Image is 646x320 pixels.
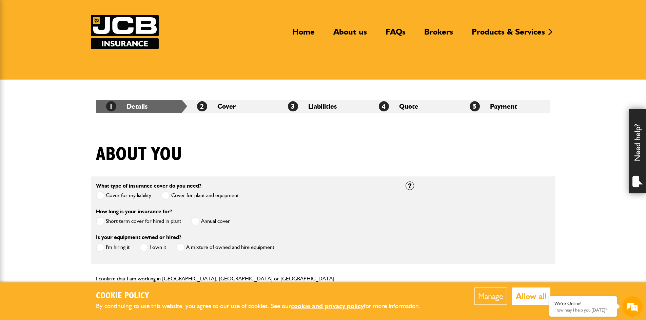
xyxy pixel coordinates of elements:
[96,209,172,214] label: How long is your insurance for?
[96,183,201,189] label: What type of insurance cover do you need?
[96,243,130,252] label: I'm hiring it
[328,27,372,42] a: About us
[459,100,550,113] li: Payment
[554,301,612,306] div: We're Online!
[419,27,458,42] a: Brokers
[96,143,182,166] h1: About you
[629,109,646,193] div: Need help?
[96,217,181,226] label: Short term cover for hired in plant
[106,101,116,111] span: 1
[96,235,181,240] label: Is your equipment owned or hired?
[187,100,278,113] li: Cover
[288,101,298,111] span: 3
[96,191,151,200] label: Cover for my liability
[91,15,159,49] a: JCB Insurance Services
[278,100,369,113] li: Liabilities
[380,27,411,42] a: FAQs
[96,291,432,301] h2: Cookie Policy
[96,301,432,312] p: By continuing to use this website, you agree to our use of cookies. See our for more information.
[197,101,207,111] span: 2
[474,287,507,305] button: Manage
[470,101,480,111] span: 5
[161,191,239,200] label: Cover for plant and equipment
[91,15,159,49] img: JCB Insurance Services logo
[369,100,459,113] li: Quote
[379,101,389,111] span: 4
[512,287,550,305] button: Allow all
[467,27,550,42] a: Products & Services
[96,100,187,113] li: Details
[176,243,274,252] label: A mixture of owned and hire equipment
[96,276,334,281] label: I confirm that I am working in [GEOGRAPHIC_DATA], [GEOGRAPHIC_DATA] or [GEOGRAPHIC_DATA]
[191,217,230,226] label: Annual cover
[554,307,612,313] p: How may I help you today?
[287,27,320,42] a: Home
[291,302,364,310] a: cookie and privacy policy
[140,243,166,252] label: I own it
